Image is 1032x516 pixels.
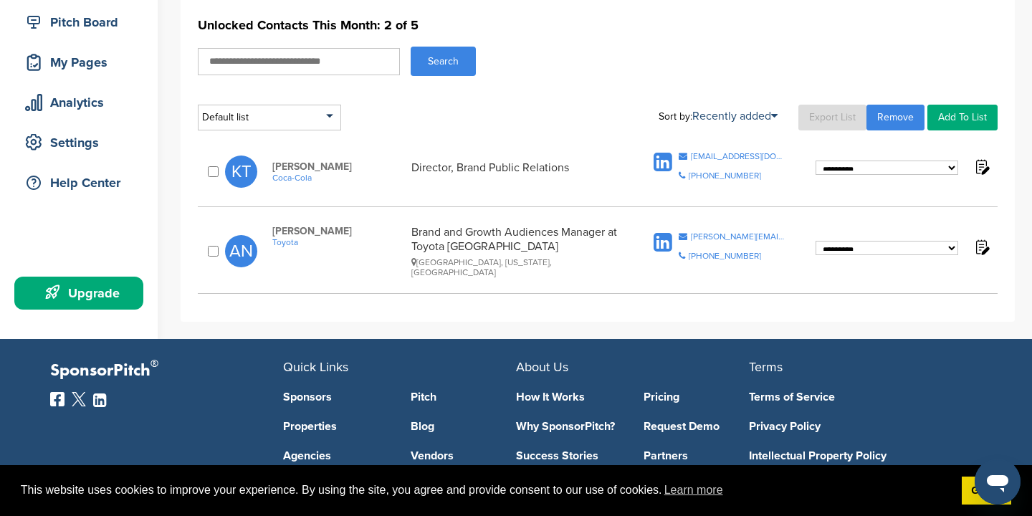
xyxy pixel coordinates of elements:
a: How It Works [516,391,622,403]
a: Success Stories [516,450,622,462]
span: Quick Links [283,359,348,375]
a: Pitch Board [14,6,143,39]
div: [PHONE_NUMBER] [689,171,761,180]
a: Add To List [927,105,998,130]
img: Notes [973,238,990,256]
a: Agencies [283,450,389,462]
img: Facebook [50,392,64,406]
a: Settings [14,126,143,159]
img: Twitter [72,392,86,406]
a: Sponsors [283,391,389,403]
div: [GEOGRAPHIC_DATA], [US_STATE], [GEOGRAPHIC_DATA] [411,257,619,277]
span: This website uses cookies to improve your experience. By using the site, you agree and provide co... [21,479,950,501]
a: Upgrade [14,277,143,310]
span: AN [225,235,257,267]
div: Settings [21,130,143,156]
span: ® [150,355,158,373]
div: [PHONE_NUMBER] [689,252,761,260]
div: Help Center [21,170,143,196]
a: Intellectual Property Policy [749,450,960,462]
a: Pricing [644,391,750,403]
a: Vendors [411,450,517,462]
a: Privacy Policy [749,421,960,432]
span: [PERSON_NAME] [272,225,405,237]
a: dismiss cookie message [962,477,1011,505]
button: Search [411,47,476,76]
a: Blog [411,421,517,432]
a: Properties [283,421,389,432]
div: My Pages [21,49,143,75]
div: Sort by: [659,110,778,122]
div: Analytics [21,90,143,115]
a: Toyota [272,237,405,247]
div: Director, Brand Public Relations [411,161,619,183]
span: [PERSON_NAME] [272,161,405,173]
a: My Pages [14,46,143,79]
a: Request Demo [644,421,750,432]
span: KT [225,156,257,188]
a: Coca-Cola [272,173,405,183]
a: Terms of Service [749,391,960,403]
a: Export List [798,105,866,130]
a: Analytics [14,86,143,119]
img: Notes [973,158,990,176]
iframe: Button to launch messaging window [975,459,1021,505]
div: Pitch Board [21,9,143,35]
a: Pitch [411,391,517,403]
h1: Unlocked Contacts This Month: 2 of 5 [198,12,998,38]
a: Recently added [692,109,778,123]
p: SponsorPitch [50,360,283,381]
a: learn more about cookies [662,479,725,501]
a: Why SponsorPitch? [516,421,622,432]
div: Default list [198,105,341,130]
div: Upgrade [21,280,143,306]
div: [PERSON_NAME][EMAIL_ADDRESS][PERSON_NAME][DOMAIN_NAME] [691,232,786,241]
a: Partners [644,450,750,462]
a: Remove [866,105,924,130]
div: [EMAIL_ADDRESS][DOMAIN_NAME] [691,152,786,161]
span: Terms [749,359,783,375]
div: Brand and Growth Audiences Manager at Toyota [GEOGRAPHIC_DATA] [411,225,619,277]
a: Help Center [14,166,143,199]
span: About Us [516,359,568,375]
